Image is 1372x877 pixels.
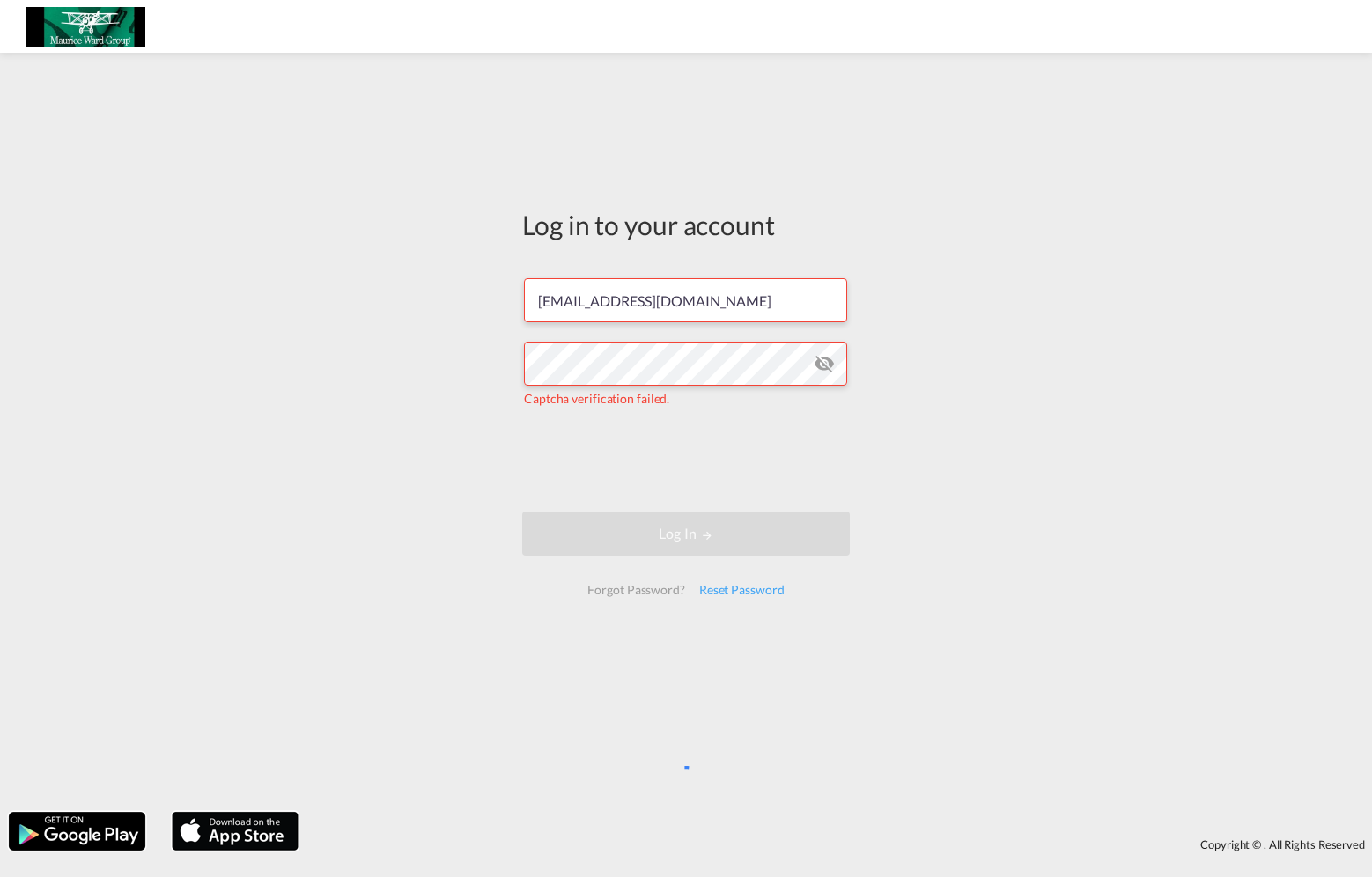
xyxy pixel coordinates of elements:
[692,574,792,606] div: Reset Password
[170,810,300,852] img: apple.png
[524,278,847,322] input: Enter email/phone number
[814,353,835,374] md-icon: icon-eye-off
[7,810,147,852] img: google.png
[580,574,691,606] div: Forgot Password?
[26,7,145,47] img: c6e8db30f5a511eea3e1ab7543c40fcc.jpg
[524,391,669,406] span: Captcha verification failed.
[307,829,1372,859] div: Copyright © . All Rights Reserved
[522,206,850,243] div: Log in to your account
[522,512,850,556] button: LOGIN
[552,425,820,494] iframe: reCAPTCHA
